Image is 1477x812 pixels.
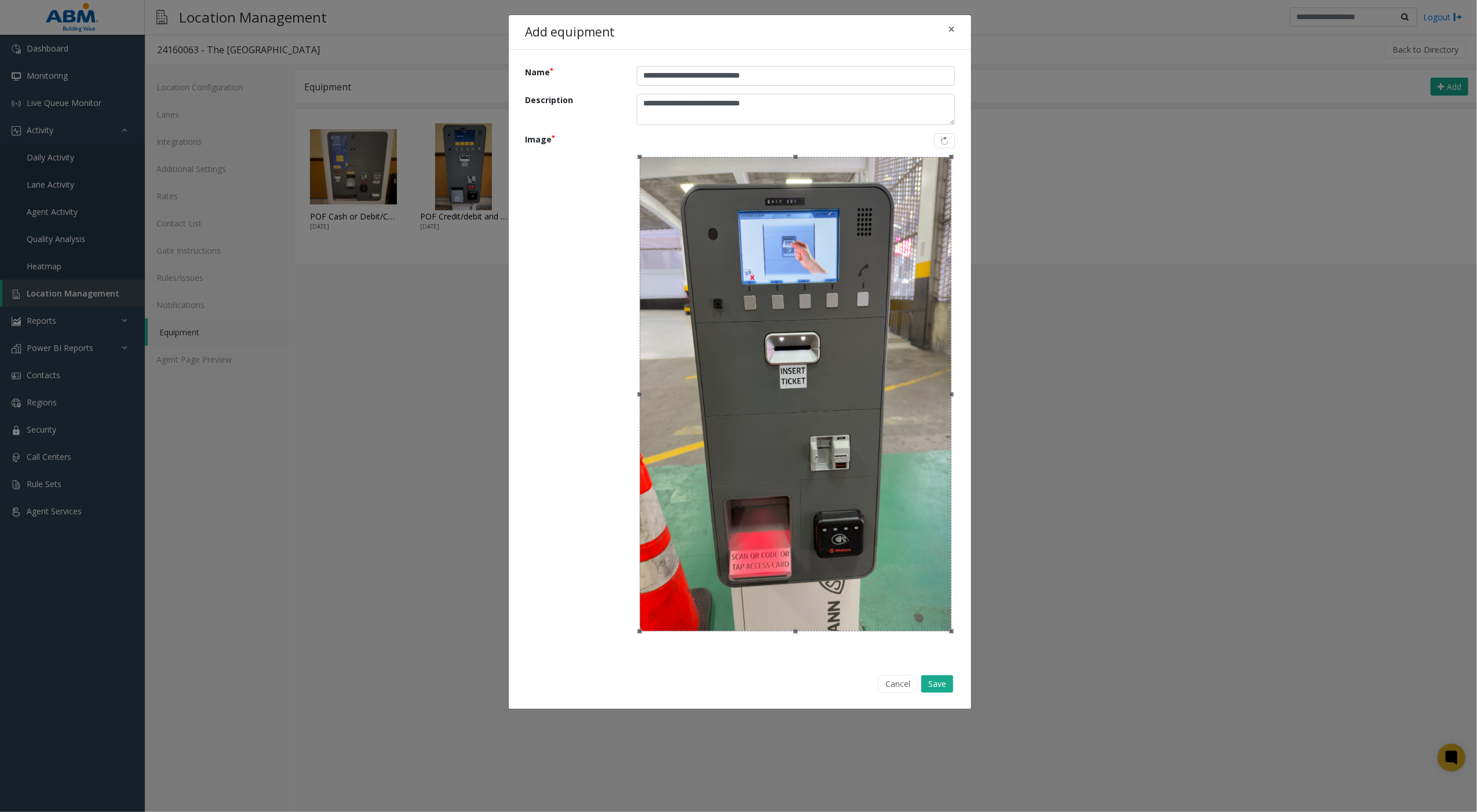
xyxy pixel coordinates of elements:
button: Save [921,675,953,693]
button: Close [940,15,963,43]
label: Description [516,94,628,122]
h4: Add equipment [525,23,615,42]
img: rotate [940,136,949,145]
label: Image [516,133,628,631]
span: × [948,21,955,37]
button: Cancel [878,675,918,693]
label: Name [516,66,628,82]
